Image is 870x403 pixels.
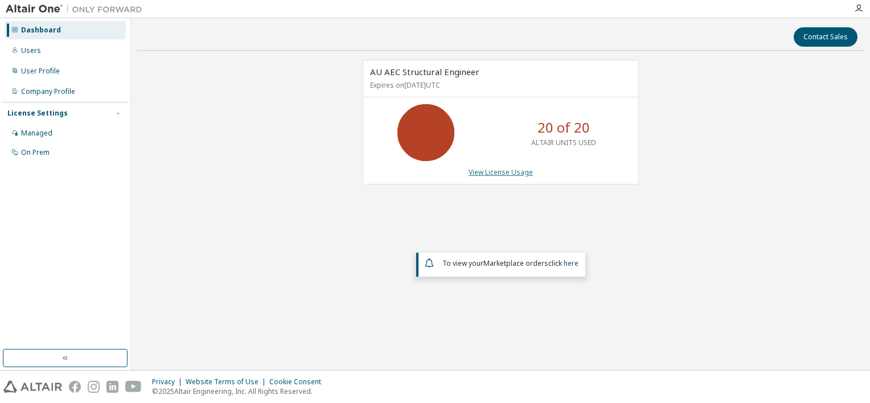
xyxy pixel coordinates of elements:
span: AU AEC Structural Engineer [370,66,479,77]
div: On Prem [21,148,50,157]
div: Website Terms of Use [186,377,269,386]
div: Users [21,46,41,55]
img: instagram.svg [88,381,100,393]
div: User Profile [21,67,60,76]
p: © 2025 Altair Engineering, Inc. All Rights Reserved. [152,386,328,396]
img: facebook.svg [69,381,81,393]
div: Dashboard [21,26,61,35]
em: Marketplace orders [483,258,548,268]
p: Expires on [DATE] UTC [370,80,629,90]
div: Cookie Consent [269,377,328,386]
img: altair_logo.svg [3,381,62,393]
span: To view your click [442,258,578,268]
a: here [564,258,578,268]
div: Company Profile [21,87,75,96]
img: linkedin.svg [106,381,118,393]
img: Altair One [6,3,148,15]
img: youtube.svg [125,381,142,393]
div: Managed [21,129,52,138]
p: ALTAIR UNITS USED [531,138,596,147]
p: 20 of 20 [537,118,590,137]
div: License Settings [7,109,68,118]
button: Contact Sales [794,27,857,47]
div: Privacy [152,377,186,386]
a: View License Usage [469,167,533,177]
